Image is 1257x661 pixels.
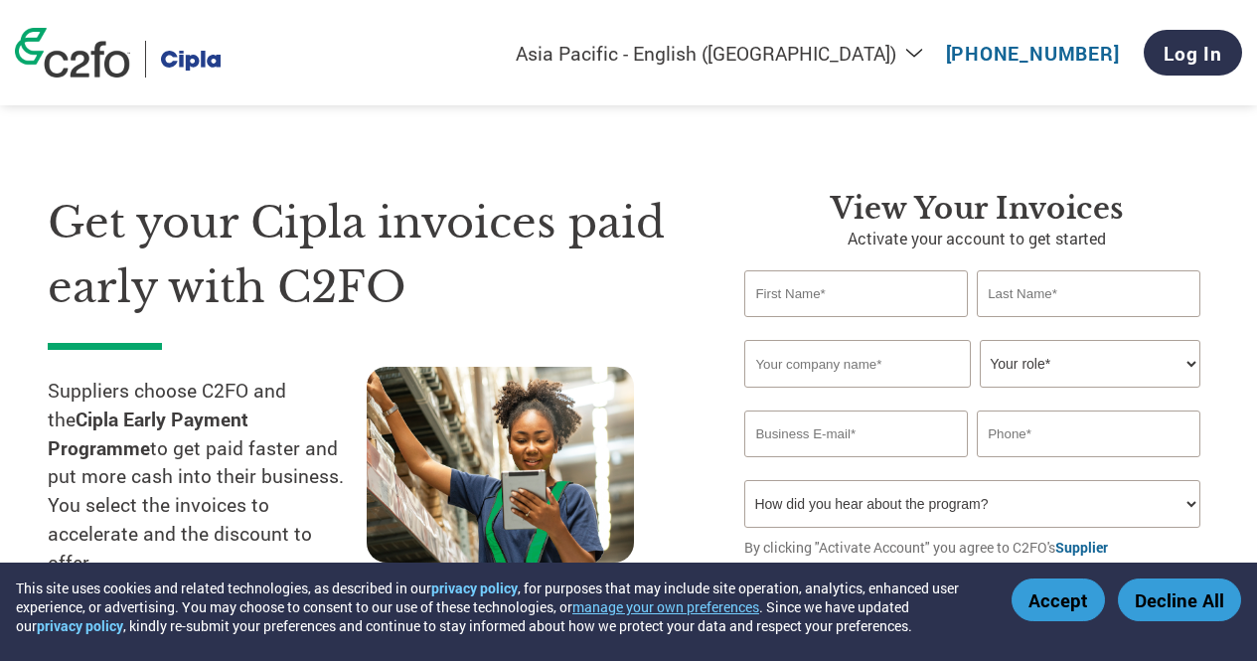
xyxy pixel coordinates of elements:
[37,616,123,635] a: privacy policy
[744,538,1108,578] a: Supplier Agreement
[836,559,924,578] a: Privacy Policy
[431,578,518,597] a: privacy policy
[977,411,1199,457] input: Phone*
[977,270,1199,317] input: Last Name*
[48,191,685,319] h1: Get your Cipla invoices paid early with C2FO
[977,319,1199,332] div: Invalid last name or last name is too long
[572,597,759,616] button: manage your own preferences
[367,367,634,563] img: supply chain worker
[744,227,1209,250] p: Activate your account to get started
[744,390,1199,403] div: Invalid company name or company name is too long
[1118,578,1241,621] button: Decline All
[1144,30,1242,76] a: Log In
[744,537,1209,578] p: By clicking "Activate Account" you agree to C2FO's and
[48,377,367,578] p: Suppliers choose C2FO and the to get paid faster and put more cash into their business. You selec...
[744,319,967,332] div: Invalid first name or first name is too long
[744,340,970,388] input: Your company name*
[744,191,1209,227] h3: View your invoices
[744,411,967,457] input: Invalid Email format
[15,28,130,78] img: c2fo logo
[161,41,221,78] img: Cipla
[946,41,1120,66] a: [PHONE_NUMBER]
[48,407,248,460] strong: Cipla Early Payment Programme
[744,270,967,317] input: First Name*
[980,340,1199,388] select: Title/Role
[16,578,983,635] div: This site uses cookies and related technologies, as described in our , for purposes that may incl...
[977,459,1199,472] div: Inavlid Phone Number
[1012,578,1105,621] button: Accept
[744,459,967,472] div: Inavlid Email Address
